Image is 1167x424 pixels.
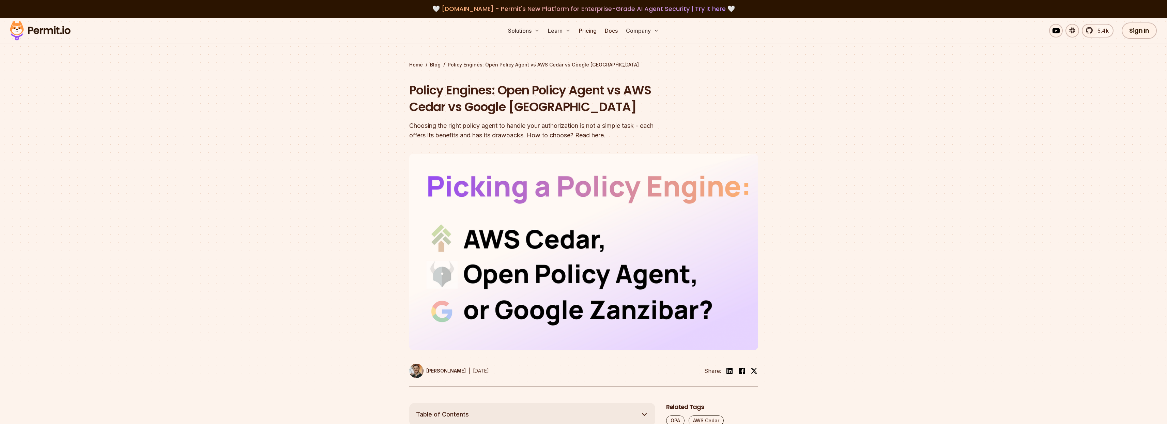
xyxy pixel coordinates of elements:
a: [PERSON_NAME] [409,364,466,378]
span: 5.4k [1093,27,1109,35]
img: Permit logo [7,19,74,42]
div: / / [409,61,758,68]
img: facebook [738,367,746,375]
h1: Policy Engines: Open Policy Agent vs AWS Cedar vs Google [GEOGRAPHIC_DATA] [409,82,671,116]
a: Blog [430,61,441,68]
span: [DOMAIN_NAME] - Permit's New Platform for Enterprise-Grade AI Agent Security | [442,4,726,13]
h2: Related Tags [666,403,758,411]
span: Table of Contents [416,410,469,419]
div: Choosing the right policy agent to handle your authorization is not a simple task - each offers i... [409,121,671,140]
li: Share: [704,367,721,375]
a: Try it here [695,4,726,13]
a: Docs [602,24,620,37]
img: twitter [751,367,757,374]
time: [DATE] [473,368,489,374]
button: Company [623,24,662,37]
a: Home [409,61,423,68]
img: linkedin [725,367,734,375]
a: Sign In [1122,22,1157,39]
button: Solutions [505,24,542,37]
p: [PERSON_NAME] [426,367,466,374]
a: 5.4k [1082,24,1114,37]
img: Daniel Bass [409,364,424,378]
button: Learn [545,24,573,37]
a: Pricing [576,24,599,37]
div: | [469,367,470,375]
div: 🤍 🤍 [16,4,1151,14]
img: Policy Engines: Open Policy Agent vs AWS Cedar vs Google Zanzibar [409,154,758,350]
